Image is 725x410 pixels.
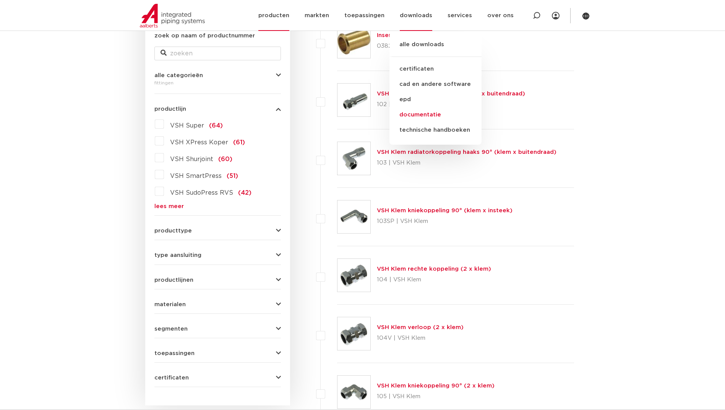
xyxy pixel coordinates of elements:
button: productlijn [154,106,281,112]
span: materialen [154,302,186,307]
span: (64) [209,123,223,129]
img: Thumbnail for VSH Klem radiatorkoppeling haaks 90° (klem x buitendraad) [337,142,370,175]
span: (42) [238,190,251,196]
button: alle categorieën [154,73,281,78]
p: 104 | VSH Klem [377,274,491,286]
a: VSH Klem kniekoppeling 90° (klem x insteek) [377,208,513,213]
a: certificaten [389,61,482,77]
button: producttype [154,228,281,234]
span: productlijn [154,106,186,112]
button: type aansluiting [154,252,281,258]
a: VSH Klem rechte koppeling (2 x klem) [377,266,491,272]
a: cad en andere software [389,77,482,92]
span: VSH SmartPress [170,173,222,179]
p: 103 | VSH Klem [377,157,556,169]
span: productlijnen [154,277,193,283]
span: VSH XPress Koper [170,139,228,145]
p: 102 | VSH Klem [377,98,525,111]
span: type aansluiting [154,252,201,258]
img: Thumbnail for Insert voor PB&PEX tube [337,25,370,58]
button: certificaten [154,375,281,381]
a: VSH Klem verloop (2 x klem) [377,324,464,330]
span: certificaten [154,375,189,381]
a: VSH Klem radiatorkoppeling (klem x buitendraad) [377,91,525,97]
p: 0382 | VSH Tectite Classic [377,40,452,52]
a: Insert voor PB&PEX tube [377,32,451,38]
img: Thumbnail for VSH Klem rechte koppeling (2 x klem) [337,259,370,292]
input: zoeken [154,47,281,60]
span: VSH Super [170,123,204,129]
span: (60) [218,156,232,162]
a: technische handboeken [389,123,482,138]
label: zoek op naam of productnummer [154,31,255,40]
a: lees meer [154,203,281,209]
button: segmenten [154,326,281,332]
a: epd [389,92,482,107]
a: alle downloads [389,40,482,57]
span: VSH SudoPress RVS [170,190,233,196]
span: (61) [233,139,245,145]
button: toepassingen [154,350,281,356]
img: Thumbnail for VSH Klem radiatorkoppeling (klem x buitendraad) [337,84,370,116]
p: 103SP | VSH Klem [377,215,513,228]
p: 105 | VSH Klem [377,391,495,403]
img: Thumbnail for VSH Klem verloop (2 x klem) [337,317,370,350]
a: VSH Klem kniekoppeling 90° (2 x klem) [377,383,495,389]
span: (51) [227,173,238,179]
span: alle categorieën [154,73,203,78]
span: segmenten [154,326,188,332]
a: documentatie [389,107,482,123]
a: VSH Klem radiatorkoppeling haaks 90° (klem x buitendraad) [377,149,556,155]
span: producttype [154,228,192,234]
p: 104V | VSH Klem [377,332,464,344]
div: fittingen [154,78,281,87]
img: Thumbnail for VSH Klem kniekoppeling 90° (2 x klem) [337,376,370,408]
button: materialen [154,302,281,307]
img: Thumbnail for VSH Klem kniekoppeling 90° (klem x insteek) [337,200,370,233]
span: VSH Shurjoint [170,156,213,162]
span: toepassingen [154,350,195,356]
button: productlijnen [154,277,281,283]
